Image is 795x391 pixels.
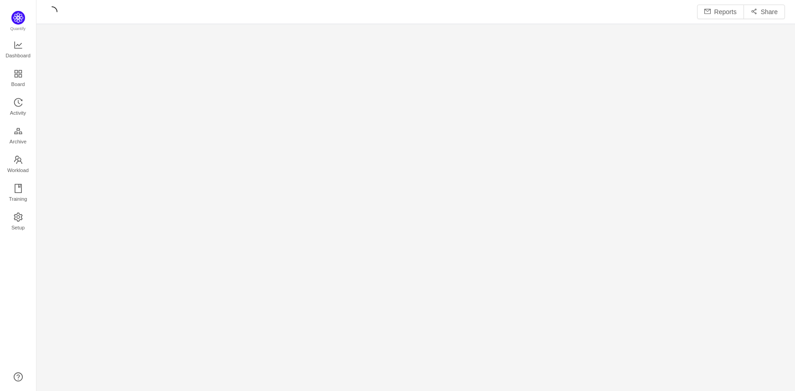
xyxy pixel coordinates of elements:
button: icon: mailReports [697,5,744,19]
span: Activity [10,104,26,122]
button: icon: share-altShare [744,5,785,19]
a: icon: question-circle [14,372,23,381]
i: icon: team [14,155,23,164]
a: Setup [14,213,23,231]
i: icon: loading [46,6,57,17]
span: Training [9,190,27,208]
span: Dashboard [5,46,31,65]
a: Board [14,70,23,88]
a: Activity [14,98,23,117]
span: Setup [11,218,25,237]
a: Workload [14,156,23,174]
span: Quantify [10,26,26,31]
i: icon: book [14,184,23,193]
a: Dashboard [14,41,23,59]
i: icon: appstore [14,69,23,78]
i: icon: gold [14,127,23,136]
a: Archive [14,127,23,145]
span: Archive [10,132,26,151]
a: Training [14,184,23,203]
i: icon: line-chart [14,41,23,50]
span: Board [11,75,25,93]
i: icon: setting [14,213,23,222]
i: icon: history [14,98,23,107]
img: Quantify [11,11,25,25]
span: Workload [7,161,29,179]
